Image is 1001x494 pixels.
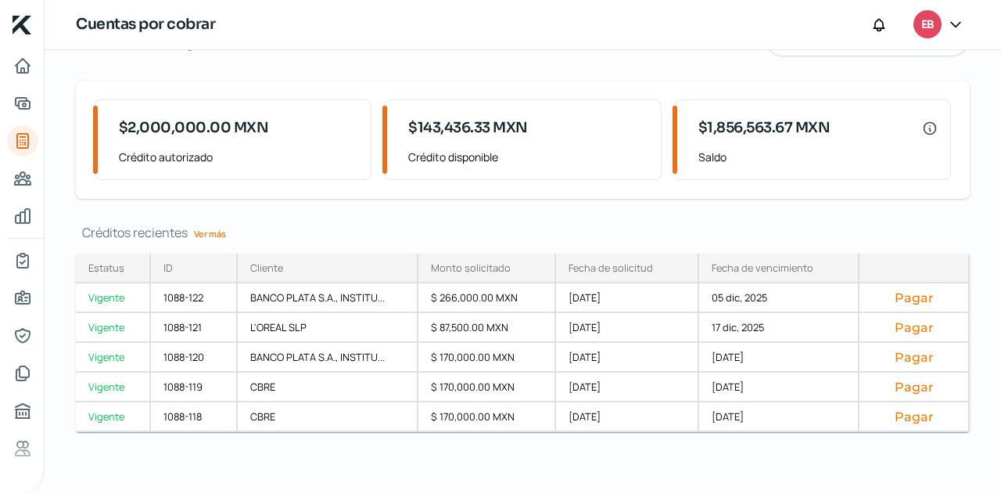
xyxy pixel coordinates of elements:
div: BANCO PLATA S.A., INSTITU... [238,283,418,313]
a: Información general [7,283,38,314]
div: 1088-121 [151,313,238,343]
div: $ 170,000.00 MXN [418,343,557,373]
div: [DATE] [556,343,699,373]
div: ID [163,261,173,275]
div: Fecha de vencimiento [712,261,813,275]
div: [DATE] [699,402,859,432]
a: Mis finanzas [7,200,38,232]
div: CBRE [238,402,418,432]
div: 1088-118 [151,402,238,432]
button: Pagar [872,409,956,424]
div: [DATE] [556,373,699,402]
span: EB [921,16,934,34]
div: $ 87,500.00 MXN [418,313,557,343]
div: 05 dic, 2025 [699,283,859,313]
div: Fecha de solicitud [569,261,653,275]
div: 17 dic, 2025 [699,313,859,343]
div: BANCO PLATA S.A., INSTITU... [238,343,418,373]
a: Vigente [76,313,151,343]
h1: Cuentas por cobrar [76,13,215,36]
button: Pagar [872,379,956,395]
div: $ 266,000.00 MXN [418,283,557,313]
span: $1,856,563.67 MXN [698,117,831,139]
button: Pagar [872,349,956,365]
span: $2,000,000.00 MXN [119,117,269,139]
a: Representantes [7,320,38,352]
a: Inicio [7,50,38,81]
a: Adelantar facturas [7,88,38,119]
div: Cliente [250,261,283,275]
div: Créditos recientes [76,224,970,241]
span: $143,436.33 MXN [408,117,528,139]
div: [DATE] [556,283,699,313]
span: Crédito autorizado [119,147,358,167]
a: Buró de crédito [7,395,38,427]
div: L'OREAL SLP [238,313,418,343]
button: Pagar [872,319,956,335]
a: Documentos [7,358,38,389]
a: Vigente [76,402,151,432]
span: Saldo [698,147,938,167]
a: Referencias [7,433,38,464]
button: Pagar [872,290,956,305]
a: Pago a proveedores [7,163,38,194]
div: [DATE] [556,402,699,432]
span: Crédito disponible [408,147,648,167]
div: Monto solicitado [431,261,511,275]
div: [DATE] [699,343,859,373]
div: 1088-120 [151,343,238,373]
a: Vigente [76,283,151,313]
div: $ 170,000.00 MXN [418,402,557,432]
a: Vigente [76,343,151,373]
a: Ver más [188,222,232,246]
a: Vigente [76,373,151,402]
a: Mi contrato [7,245,38,276]
div: $ 170,000.00 MXN [418,373,557,402]
div: 1088-122 [151,283,238,313]
div: 1088-119 [151,373,238,402]
div: Estatus [88,261,124,275]
div: CBRE [238,373,418,402]
div: [DATE] [556,313,699,343]
div: [DATE] [699,373,859,402]
a: Tus créditos [7,125,38,157]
